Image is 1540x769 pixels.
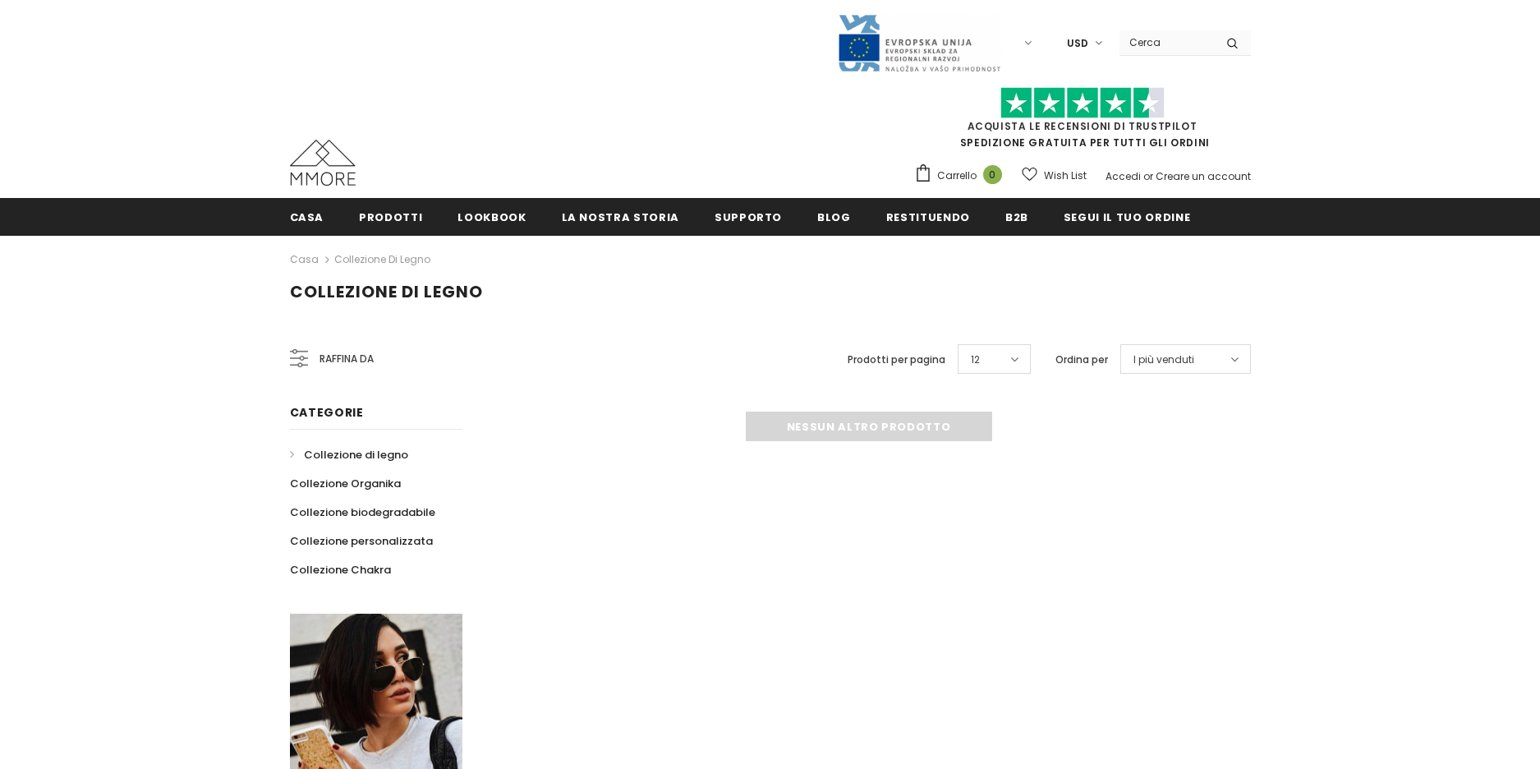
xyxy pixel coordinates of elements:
span: Casa [290,210,324,225]
span: 12 [971,352,980,368]
a: Wish List [1022,161,1087,190]
span: 0 [983,165,1002,184]
span: Wish List [1044,168,1087,184]
img: Javni Razpis [837,13,1001,73]
span: SPEDIZIONE GRATUITA PER TUTTI GLI ORDINI [914,94,1251,150]
a: supporto [715,198,782,235]
a: Acquista le recensioni di TrustPilot [968,119,1198,133]
img: Casi MMORE [290,140,356,186]
span: or [1143,169,1153,183]
a: Collezione biodegradabile [290,498,435,527]
a: Prodotti [359,198,422,235]
span: Categorie [290,404,364,421]
a: Collezione di legno [290,440,408,469]
a: Restituendo [886,198,970,235]
span: B2B [1005,210,1028,225]
input: Search Site [1119,30,1214,54]
label: Prodotti per pagina [848,352,945,368]
span: Collezione biodegradabile [290,504,435,520]
span: Blog [817,210,851,225]
a: Collezione Chakra [290,555,391,584]
a: Blog [817,198,851,235]
label: Ordina per [1055,352,1108,368]
span: supporto [715,210,782,225]
a: Carrello 0 [914,163,1010,188]
a: Lookbook [457,198,526,235]
a: La nostra storia [562,198,679,235]
span: Collezione personalizzata [290,533,433,549]
a: Collezione Organika [290,469,401,498]
span: Collezione di legno [290,280,483,303]
a: Javni Razpis [837,35,1001,49]
a: Collezione di legno [334,252,430,266]
span: Lookbook [457,210,526,225]
img: Fidati di Pilot Stars [1000,87,1165,119]
span: Prodotti [359,210,422,225]
a: Casa [290,250,319,269]
span: Collezione Organika [290,476,401,491]
span: USD [1067,35,1088,52]
span: Raffina da [319,350,374,368]
span: La nostra storia [562,210,679,225]
span: Collezione Chakra [290,562,391,578]
span: Carrello [937,168,977,184]
a: Collezione personalizzata [290,527,433,555]
a: Casa [290,198,324,235]
span: I più venduti [1133,352,1194,368]
a: Accedi [1106,169,1141,183]
a: Creare un account [1156,169,1251,183]
a: B2B [1005,198,1028,235]
span: Restituendo [886,210,970,225]
a: Segui il tuo ordine [1064,198,1190,235]
span: Collezione di legno [304,447,408,463]
span: Segui il tuo ordine [1064,210,1190,225]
